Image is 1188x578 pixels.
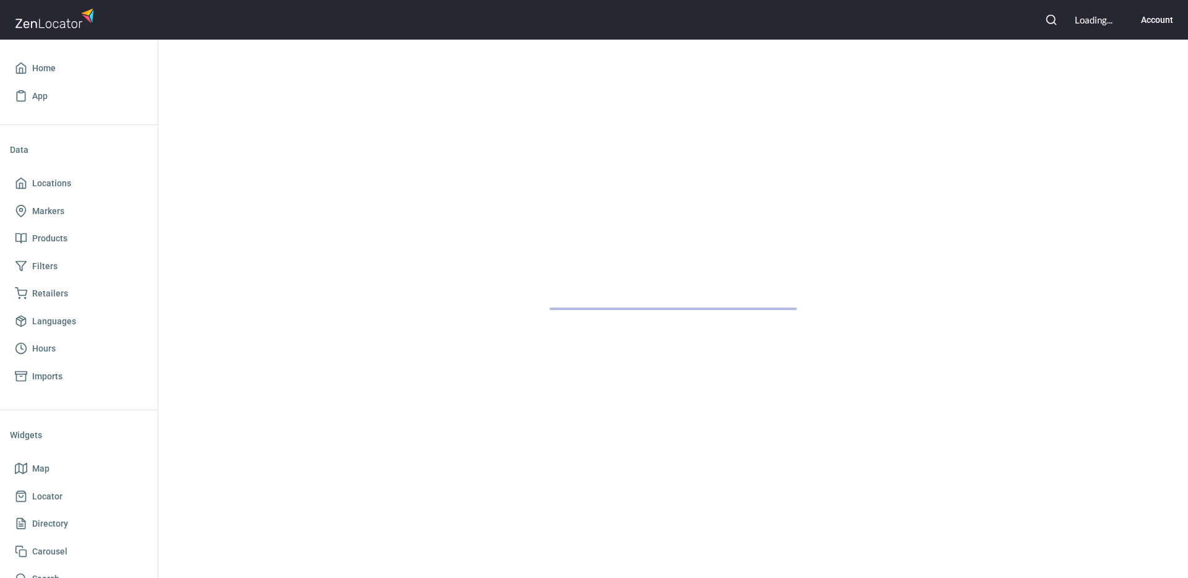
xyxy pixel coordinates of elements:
a: App [10,82,148,110]
a: Carousel [10,538,148,566]
span: App [32,88,48,104]
span: Retailers [32,286,68,301]
span: Hours [32,341,56,356]
span: Locations [32,176,71,191]
span: Locator [32,489,62,504]
span: Filters [32,259,58,274]
a: Locations [10,170,148,197]
li: Widgets [10,420,148,450]
a: Imports [10,363,148,390]
span: Products [32,231,67,246]
img: zenlocator [15,5,98,32]
h6: Account [1141,13,1173,27]
span: Carousel [32,544,67,559]
a: Directory [10,510,148,538]
a: Hours [10,335,148,363]
a: Map [10,455,148,483]
a: Home [10,54,148,82]
a: Retailers [10,280,148,308]
span: Home [32,61,56,76]
button: Account [1122,6,1173,33]
a: Locator [10,483,148,511]
span: Map [32,461,49,477]
button: Search [1038,6,1065,33]
span: Languages [32,314,76,329]
a: Markers [10,197,148,225]
a: Filters [10,252,148,280]
div: Loading... [1075,14,1113,27]
li: Data [10,135,148,165]
a: Products [10,225,148,252]
span: Markers [32,204,64,219]
a: Languages [10,308,148,335]
span: Directory [32,516,68,532]
span: Imports [32,369,62,384]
